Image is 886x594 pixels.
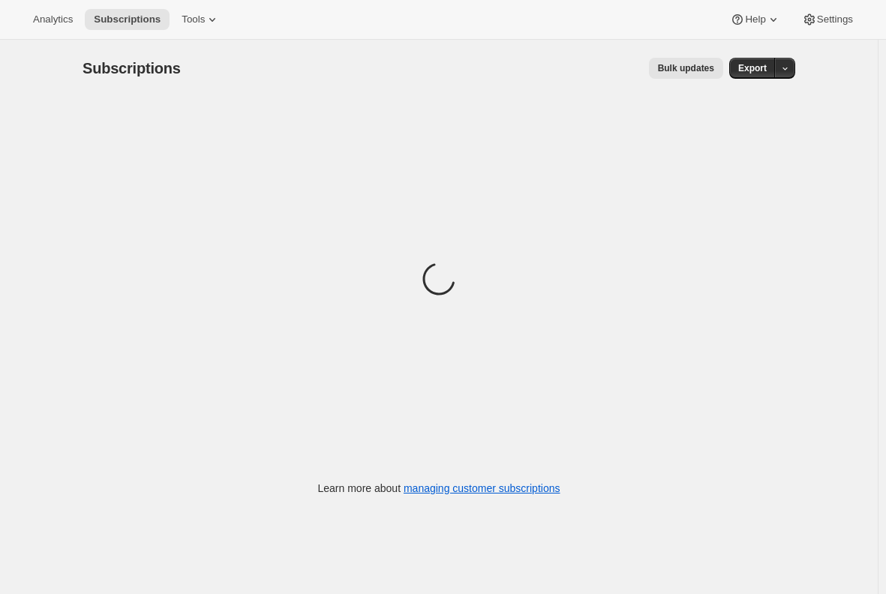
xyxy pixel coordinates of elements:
button: Export [729,58,776,79]
span: Tools [182,13,205,25]
a: managing customer subscriptions [404,482,560,494]
button: Analytics [24,9,82,30]
span: Settings [817,13,853,25]
p: Learn more about [318,481,560,496]
button: Help [721,9,789,30]
span: Bulk updates [658,62,714,74]
button: Subscriptions [85,9,170,30]
button: Tools [173,9,229,30]
span: Help [745,13,765,25]
button: Settings [793,9,862,30]
button: Bulk updates [649,58,723,79]
span: Subscriptions [94,13,161,25]
span: Export [738,62,767,74]
span: Subscriptions [83,60,181,76]
span: Analytics [33,13,73,25]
